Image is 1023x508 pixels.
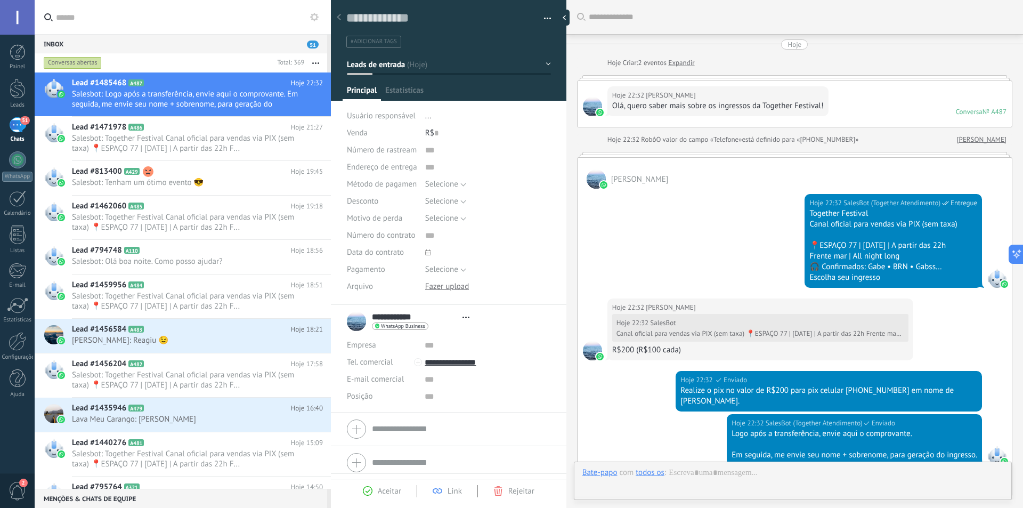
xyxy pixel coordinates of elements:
[58,293,65,300] img: waba.svg
[72,403,126,414] span: Lead #1435946
[508,486,534,496] span: Rejeitar
[809,240,977,251] div: 📍ESPAÇO 77 | [DATE] | A partir das 22h
[291,166,323,177] span: Hoje 19:45
[35,398,331,432] a: Lead #1435946 A479 Hoje 16:40 Lava Meu Carango: [PERSON_NAME]
[742,134,858,145] span: está definido para «[PHONE_NUMBER]»
[58,372,65,379] img: waba.svg
[72,280,126,291] span: Lead #1459956
[347,248,404,256] span: Data do contrato
[596,109,604,116] img: waba.svg
[35,34,327,53] div: Inbox
[347,354,393,371] button: Tel. comercial
[611,174,669,184] span: Gomes Tábata
[347,261,417,278] div: Pagamento
[956,107,983,116] div: Conversa
[291,403,323,414] span: Hoje 16:40
[425,264,458,275] span: Selecione
[72,178,303,188] span: Salesbot: Tenham um ótimo evento 😎
[72,482,122,493] span: Lead #795764
[347,193,417,210] div: Desconto
[732,418,766,429] div: Hoje 22:32
[612,101,824,111] div: Olá, quero saber mais sobre os ingressos da Together Festival!
[128,360,144,367] span: A482
[612,90,646,101] div: Hoje 22:32
[35,432,331,476] a: Lead #1440276 A481 Hoje 15:09 Salesbot: Together Festival Canal oficial para vendas via PIX (sem ...
[616,319,651,327] div: Hoje 22:32
[425,193,466,210] button: Selecione
[766,418,863,429] span: SalesBot (Together Atendimento)
[307,41,319,49] span: 51
[612,302,646,313] div: Hoje 22:32
[124,168,140,175] span: A429
[607,58,695,68] div: Criar:
[656,134,742,145] span: O valor do campo «Telefone»
[809,219,977,230] div: Canal oficial para vendas via PIX (sem taxa)
[128,79,144,86] span: A487
[2,391,33,398] div: Ajuda
[72,212,303,232] span: Salesbot: Together Festival Canal oficial para vendas via PIX (sem taxa) 📍ESPAÇO 77 | [DATE] | A ...
[58,450,65,458] img: waba.svg
[2,63,33,70] div: Painel
[583,341,602,360] span: Gomes Tábata
[809,272,977,283] div: Escolha seu ingresso
[583,97,602,116] span: Gomes Tábata
[2,136,33,143] div: Chats
[347,227,417,244] div: Número do contrato
[347,159,417,176] div: Endereço de entrega
[347,337,417,354] div: Empresa
[72,166,122,177] span: Lead #813400
[2,247,33,254] div: Listas
[347,283,373,291] span: Arquivo
[347,388,417,405] div: Posição
[347,142,417,159] div: Número de rastreamento
[425,179,458,189] span: Selecione
[291,122,323,133] span: Hoje 21:27
[616,329,902,338] div: Canal oficial para vendas via PIX (sem taxa) 📍ESPAÇO 77 | [DATE] | A partir das 22h Frente mar | ...
[2,210,33,217] div: Calendário
[72,133,303,154] span: Salesbot: Together Festival Canal oficial para vendas via PIX (sem taxa) 📍ESPAÇO 77 | [DATE] | A ...
[668,58,694,68] a: Expandir
[2,354,33,361] div: Configurações
[35,240,331,274] a: Lead #794748 A110 Hoje 18:56 Salesbot: Olá boa noite. Como posso ajudar?
[35,196,331,239] a: Lead #1462060 A485 Hoje 19:18 Salesbot: Together Festival Canal oficial para vendas via PIX (sem ...
[291,482,323,493] span: Hoje 14:50
[1001,280,1008,288] img: waba.svg
[347,125,417,142] div: Venda
[425,125,551,142] div: R$
[58,337,65,344] img: waba.svg
[809,262,977,272] div: 🎧 Confirmados: Gabe • BRN • Gabss...
[347,374,404,384] span: E-mail comercial
[58,135,65,142] img: waba.svg
[951,198,977,208] span: Entregue
[732,429,977,439] div: Logo após a transferência, envie aqui o comprovante.
[58,91,65,98] img: waba.svg
[58,179,65,187] img: waba.svg
[128,405,144,412] span: A479
[72,256,303,267] span: Salesbot: Olá boa noite. Como posso ajudar?
[680,385,977,407] div: Realize o pix no valor de R$200 para pix celular [PHONE_NUMBER] em nome de [PERSON_NAME].
[425,210,466,227] button: Selecione
[291,201,323,212] span: Hoje 19:18
[35,117,331,160] a: Lead #1471978 A486 Hoje 21:27 Salesbot: Together Festival Canal oficial para vendas via PIX (sem ...
[347,108,417,125] div: Usuário responsável
[809,198,843,208] div: Hoje 22:32
[587,170,606,189] span: Gomes Tábata
[35,161,331,195] a: Lead #813400 A429 Hoje 19:45 Salesbot: Tenham um ótimo evento 😎
[291,245,323,256] span: Hoje 18:56
[347,180,424,188] span: Método de pagamento
[724,375,747,385] span: Enviado
[957,134,1006,145] a: [PERSON_NAME]
[291,280,323,291] span: Hoje 18:51
[347,357,393,367] span: Tel. comercial
[35,353,331,397] a: Lead #1456204 A482 Hoje 17:58 Salesbot: Together Festival Canal oficial para vendas via PIX (sem ...
[291,438,323,448] span: Hoje 15:09
[291,359,323,369] span: Hoje 17:58
[641,135,656,144] span: Robô
[2,282,33,289] div: E-mail
[2,102,33,109] div: Leads
[607,134,642,145] div: Hoje 22:32
[72,370,303,390] span: Salesbot: Together Festival Canal oficial para vendas via PIX (sem taxa) 📍ESPAÇO 77 | [DATE] | A ...
[72,335,303,345] span: [PERSON_NAME]: Reagiu 😉
[273,58,304,68] div: Total: 369
[809,208,977,219] div: Together Festival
